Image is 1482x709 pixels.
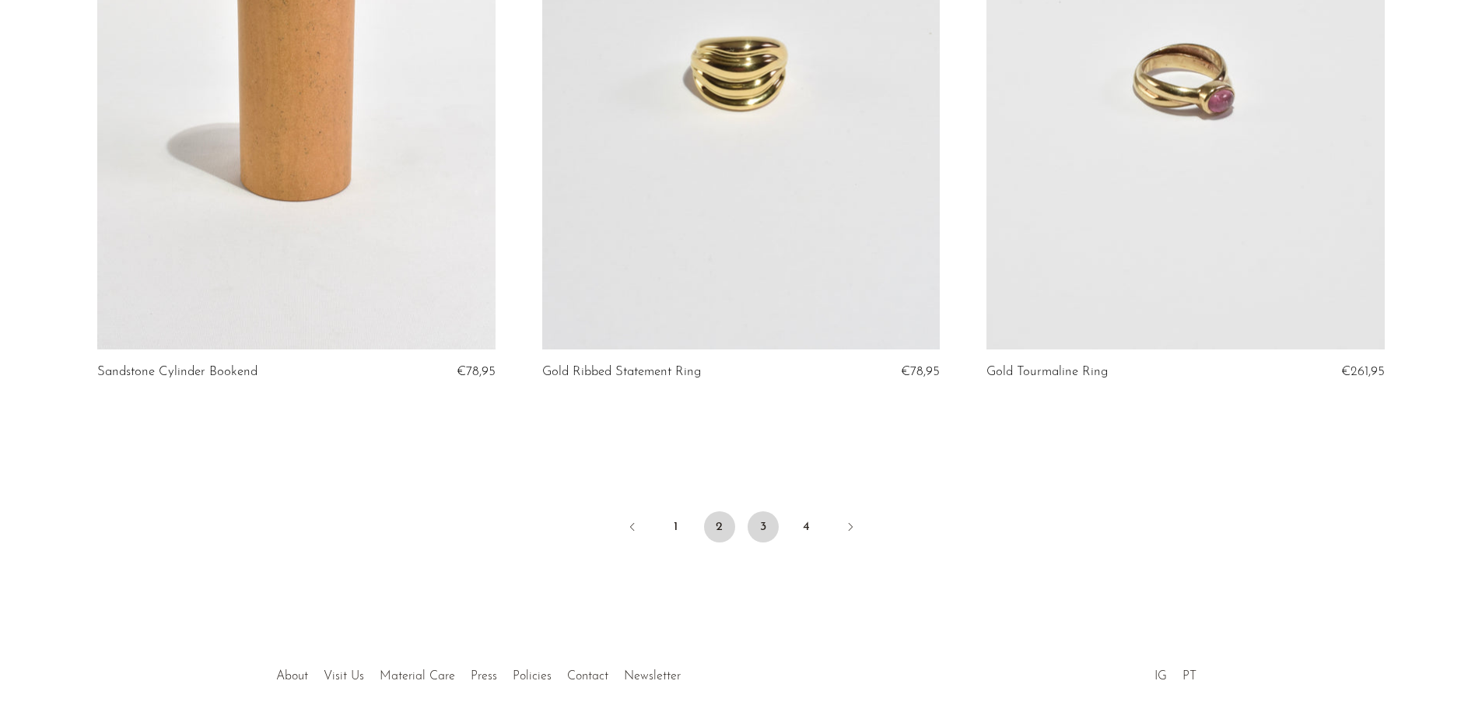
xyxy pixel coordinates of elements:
a: Material Care [380,670,455,683]
a: Previous [617,511,648,546]
span: €78,95 [901,365,940,378]
span: 2 [704,511,735,542]
a: 3 [748,511,779,542]
a: Next [835,511,866,546]
a: About [276,670,308,683]
a: Gold Ribbed Statement Ring [542,365,701,379]
a: 4 [791,511,822,542]
a: Contact [567,670,608,683]
a: Sandstone Cylinder Bookend [97,365,258,379]
a: IG [1154,670,1167,683]
a: Policies [513,670,552,683]
span: €261,95 [1341,365,1385,378]
a: 1 [660,511,692,542]
a: PT [1182,670,1196,683]
a: Gold Tourmaline Ring [986,365,1108,379]
a: Press [471,670,497,683]
span: €78,95 [457,365,496,378]
ul: Social Medias [1147,658,1204,687]
a: Visit Us [324,670,364,683]
ul: Quick links [268,658,688,687]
